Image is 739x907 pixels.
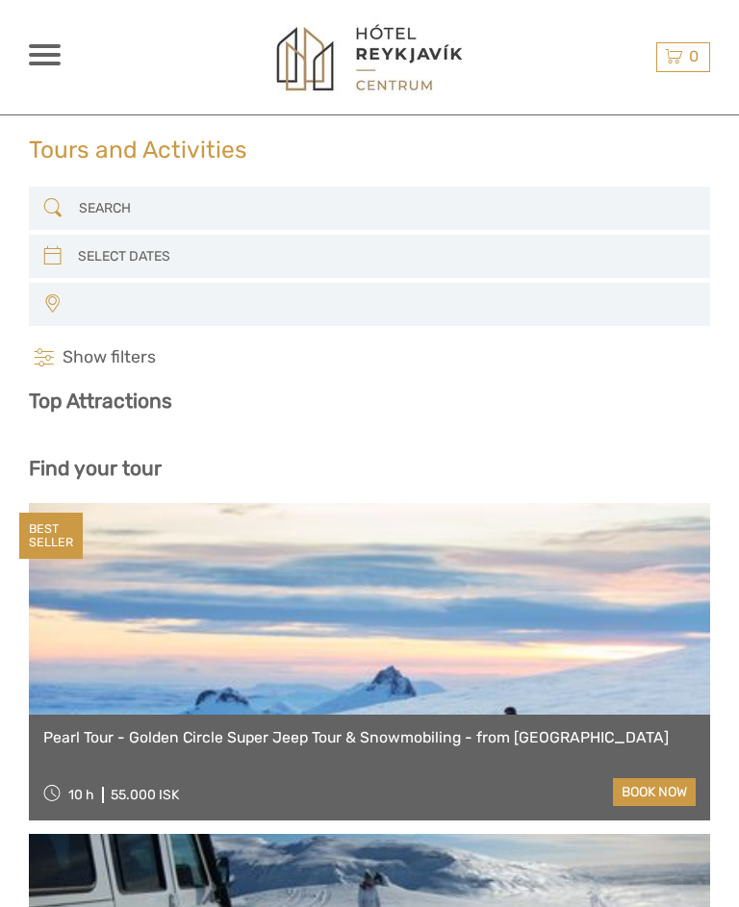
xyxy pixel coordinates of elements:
[68,787,94,803] span: 10 h
[29,389,172,413] b: Top Attractions
[70,240,666,272] input: SELECT DATES
[63,346,156,369] span: Show filters
[19,513,83,559] div: BEST SELLER
[264,17,475,98] img: 1302-193844b0-62ee-484d-874e-72dc28c7b514_logo_big.jpg
[29,456,162,480] b: Find your tour
[29,346,710,369] h4: Show filters
[686,47,701,65] span: 0
[111,787,179,803] div: 55.000 ISK
[613,778,696,806] a: book now
[29,136,247,164] h1: Tours and Activities
[43,729,696,747] a: Pearl Tour - Golden Circle Super Jeep Tour & Snowmobiling - from [GEOGRAPHIC_DATA]
[71,192,667,224] input: SEARCH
